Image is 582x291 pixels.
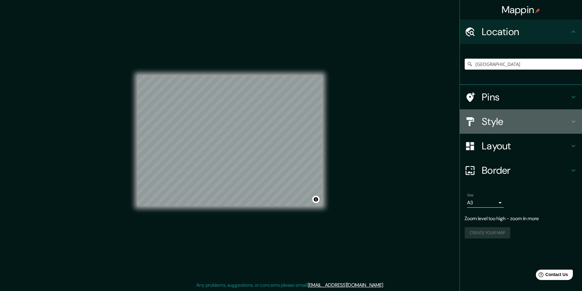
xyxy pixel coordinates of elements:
[465,215,577,222] p: Zoom level too high - zoom in more
[384,282,385,289] div: .
[385,282,386,289] div: .
[196,282,384,289] p: Any problems, suggestions, or concerns please email .
[482,91,570,103] h4: Pins
[467,193,474,198] label: Size
[460,85,582,109] div: Pins
[460,134,582,158] div: Layout
[528,267,575,284] iframe: Help widget launcher
[482,115,570,128] h4: Style
[482,140,570,152] h4: Layout
[535,8,540,13] img: pin-icon.png
[467,198,504,208] div: A3
[460,109,582,134] div: Style
[312,196,320,203] button: Toggle attribution
[502,4,540,16] h4: Mappin
[460,20,582,44] div: Location
[137,75,323,206] canvas: Map
[482,164,570,176] h4: Border
[465,59,582,70] input: Pick your city or area
[460,158,582,183] div: Border
[482,26,570,38] h4: Location
[308,282,383,288] a: [EMAIL_ADDRESS][DOMAIN_NAME]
